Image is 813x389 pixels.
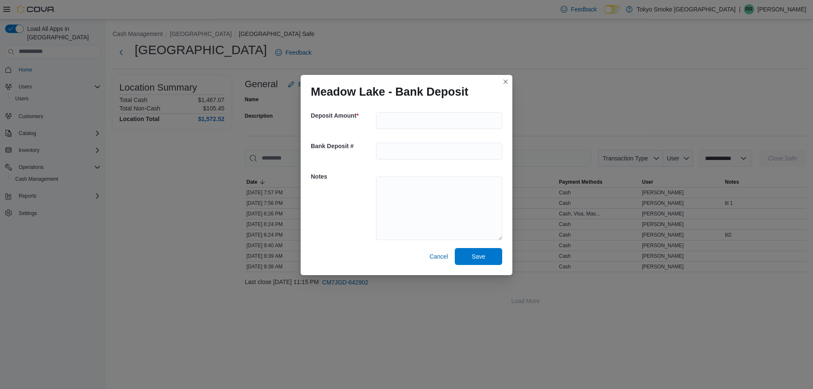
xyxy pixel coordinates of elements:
[455,248,502,265] button: Save
[429,252,448,261] span: Cancel
[472,252,485,261] span: Save
[426,248,451,265] button: Cancel
[311,138,374,154] h5: Bank Deposit #
[311,85,468,99] h1: Meadow Lake - Bank Deposit
[311,168,374,185] h5: Notes
[311,107,374,124] h5: Deposit Amount
[501,77,511,87] button: Closes this modal window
